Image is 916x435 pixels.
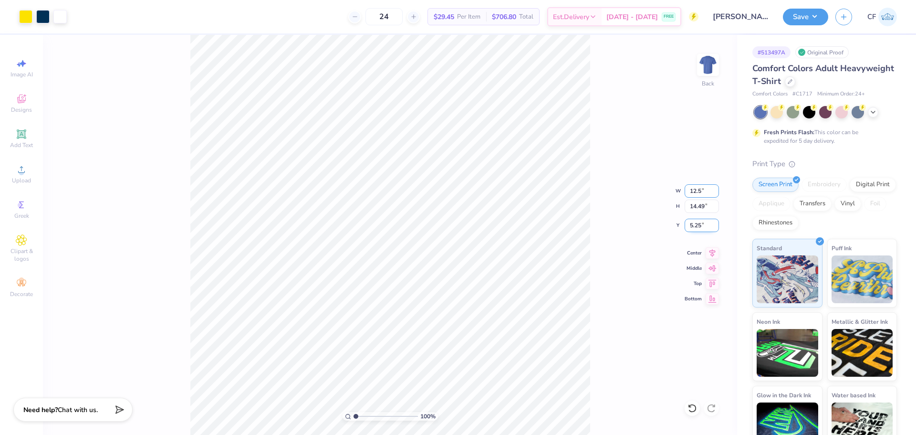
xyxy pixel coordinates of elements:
img: Standard [757,255,818,303]
span: Middle [685,265,702,272]
span: Water based Ink [832,390,875,400]
span: Per Item [457,12,480,22]
span: Comfort Colors Adult Heavyweight T-Shirt [752,63,894,87]
span: Add Text [10,141,33,149]
span: Neon Ink [757,317,780,327]
span: Glow in the Dark Ink [757,390,811,400]
div: Vinyl [834,197,861,211]
span: Image AI [10,71,33,78]
span: Top [685,280,702,287]
span: Chat with us. [58,405,98,414]
span: $706.80 [492,12,516,22]
span: 100 % [420,412,436,421]
div: Original Proof [795,46,849,58]
div: Screen Print [752,178,799,192]
div: Rhinestones [752,216,799,230]
span: $29.45 [434,12,454,22]
a: CF [867,8,897,26]
div: # 513497A [752,46,791,58]
div: Applique [752,197,791,211]
div: Back [702,79,714,88]
span: Standard [757,243,782,253]
img: Puff Ink [832,255,893,303]
div: Digital Print [850,178,896,192]
div: This color can be expedited for 5 day delivery. [764,128,881,145]
div: Transfers [793,197,832,211]
span: Est. Delivery [553,12,589,22]
span: Greek [14,212,29,220]
span: CF [867,11,876,22]
span: [DATE] - [DATE] [606,12,658,22]
span: Decorate [10,290,33,298]
img: Back [698,55,718,74]
span: Clipart & logos [5,247,38,263]
span: Center [685,250,702,256]
span: Total [519,12,533,22]
span: Upload [12,177,31,184]
button: Save [783,9,828,25]
img: Neon Ink [757,329,818,377]
img: Metallic & Glitter Ink [832,329,893,377]
div: Foil [864,197,886,211]
span: Comfort Colors [752,90,788,98]
strong: Fresh Prints Flash: [764,128,814,136]
div: Embroidery [801,178,847,192]
span: Minimum Order: 24 + [817,90,865,98]
span: Metallic & Glitter Ink [832,317,888,327]
span: Bottom [685,296,702,302]
span: Designs [11,106,32,114]
span: # C1717 [792,90,812,98]
span: Puff Ink [832,243,852,253]
div: Print Type [752,159,897,170]
span: FREE [664,13,674,20]
input: – – [365,8,403,25]
img: Cholo Fernandez [878,8,897,26]
input: Untitled Design [706,7,776,26]
strong: Need help? [23,405,58,414]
